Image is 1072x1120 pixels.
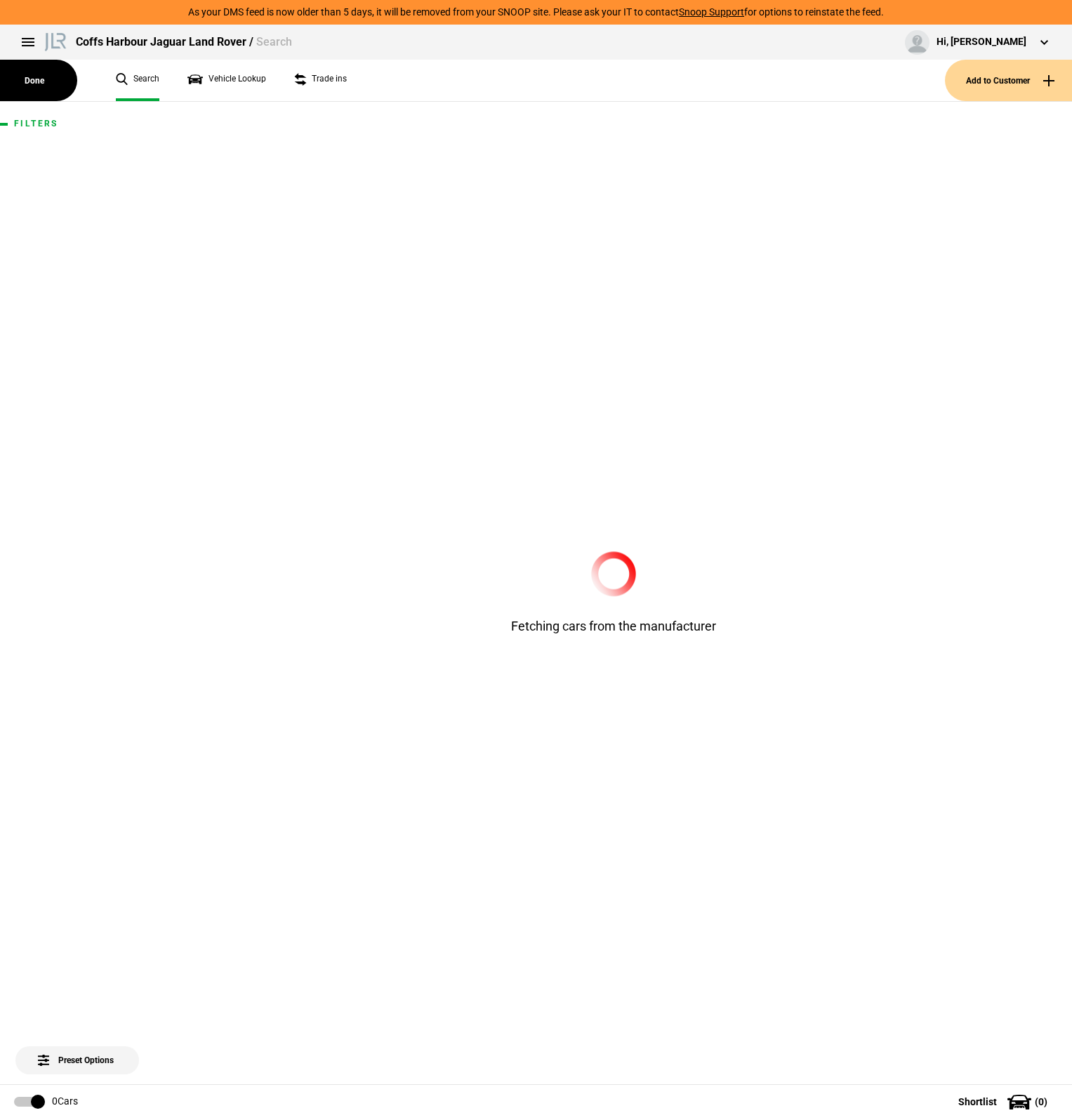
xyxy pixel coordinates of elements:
[187,60,266,101] a: Vehicle Lookup
[679,6,744,18] a: Snoop Support
[945,60,1072,101] button: Add to Customer
[256,35,292,48] span: Search
[1035,1097,1047,1107] span: ( 0 )
[52,1095,78,1109] div: 0 Cars
[42,30,69,51] img: landrover.png
[294,60,347,101] a: Trade ins
[937,35,1026,49] div: Hi, [PERSON_NAME]
[438,551,789,635] div: Fetching cars from the manufacturer
[76,34,292,50] div: Coffs Harbour Jaguar Land Rover /
[41,1038,114,1065] span: Preset Options
[14,119,140,129] h1: Filters
[958,1097,997,1107] span: Shortlist
[937,1084,1072,1119] button: Shortlist(0)
[116,60,159,101] a: Search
